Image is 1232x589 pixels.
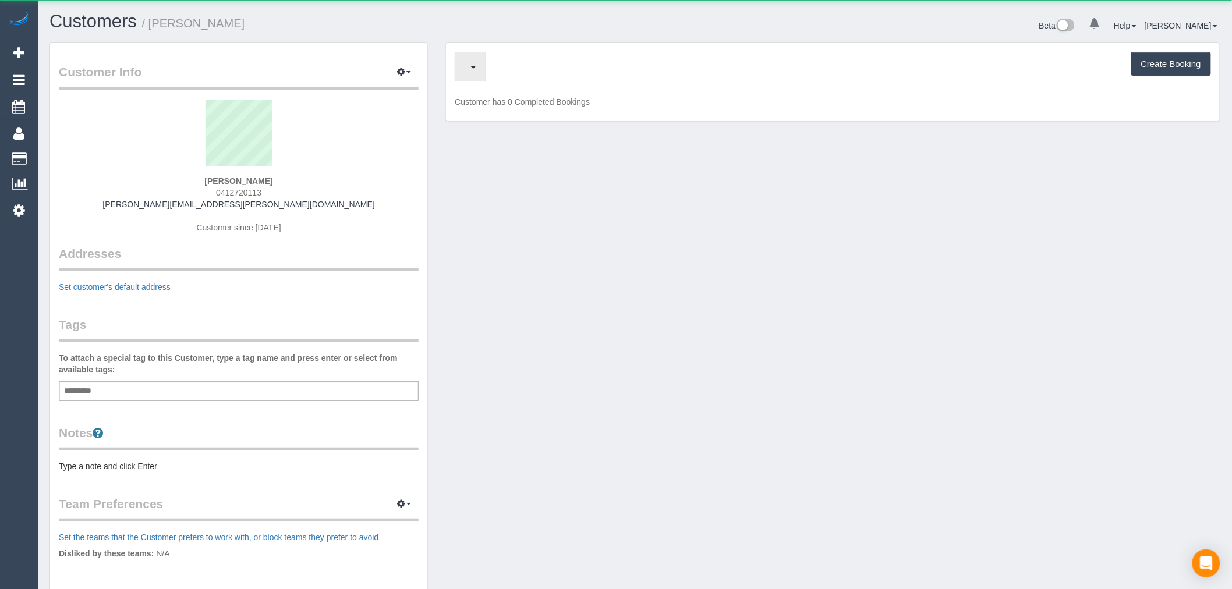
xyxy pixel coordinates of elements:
[1039,21,1075,30] a: Beta
[1192,549,1220,577] div: Open Intercom Messenger
[204,176,272,186] strong: [PERSON_NAME]
[142,17,245,30] small: / [PERSON_NAME]
[7,12,30,28] img: Automaid Logo
[59,495,419,521] legend: Team Preferences
[1056,19,1075,34] img: New interface
[156,549,169,558] span: N/A
[1114,21,1137,30] a: Help
[59,424,419,450] legend: Notes
[1131,52,1211,76] button: Create Booking
[59,533,378,542] a: Set the teams that the Customer prefers to work with, or block teams they prefer to avoid
[59,282,171,292] a: Set customer's default address
[197,223,281,232] span: Customer since [DATE]
[102,200,375,209] a: [PERSON_NAME][EMAIL_ADDRESS][PERSON_NAME][DOMAIN_NAME]
[59,316,419,342] legend: Tags
[216,188,261,197] span: 0412720113
[1145,21,1217,30] a: [PERSON_NAME]
[455,96,1211,108] p: Customer has 0 Completed Bookings
[59,548,154,559] label: Disliked by these teams:
[49,11,137,31] a: Customers
[59,63,419,90] legend: Customer Info
[59,460,419,472] pre: Type a note and click Enter
[59,352,419,375] label: To attach a special tag to this Customer, type a tag name and press enter or select from availabl...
